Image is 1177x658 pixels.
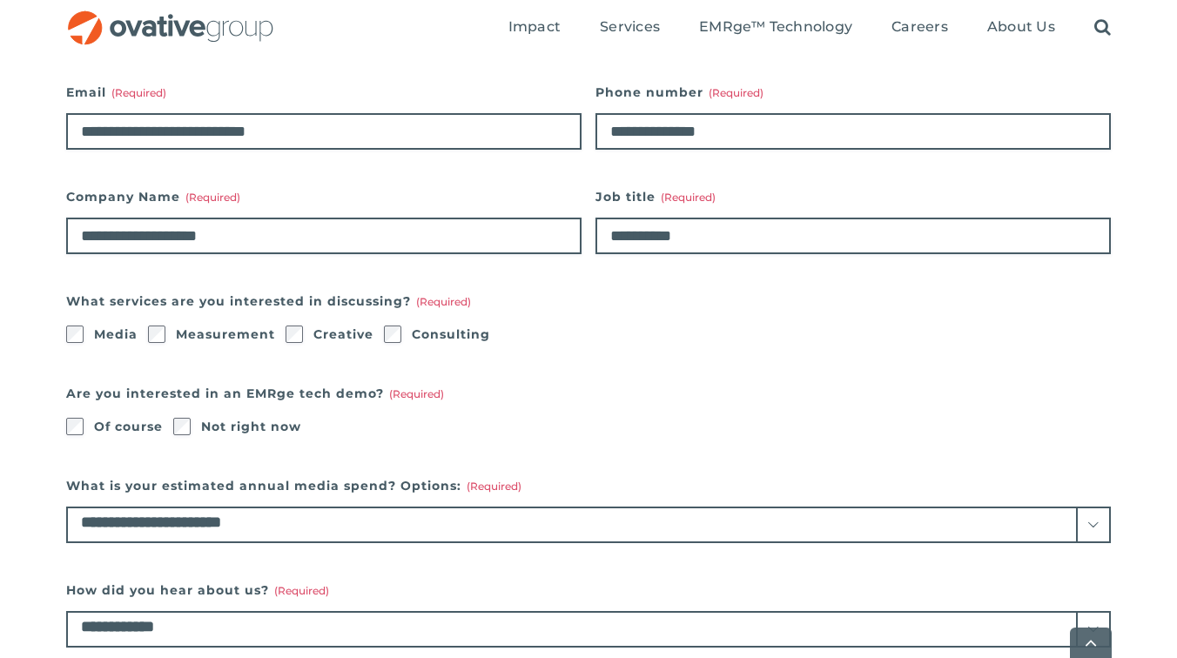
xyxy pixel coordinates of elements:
[987,18,1055,37] a: About Us
[600,18,660,37] a: Services
[94,322,138,346] label: Media
[66,9,275,25] a: OG_Full_horizontal_RGB
[412,322,490,346] label: Consulting
[66,185,582,209] label: Company Name
[699,18,852,36] span: EMRge™ Technology
[595,185,1111,209] label: Job title
[66,80,582,104] label: Email
[467,480,521,493] span: (Required)
[699,18,852,37] a: EMRge™ Technology
[661,191,716,204] span: (Required)
[66,578,1111,602] label: How did you hear about us?
[891,18,948,36] span: Careers
[66,289,471,313] legend: What services are you interested in discussing?
[600,18,660,36] span: Services
[185,191,240,204] span: (Required)
[313,322,373,346] label: Creative
[389,387,444,400] span: (Required)
[508,18,561,36] span: Impact
[94,414,163,439] label: Of course
[274,584,329,597] span: (Required)
[508,18,561,37] a: Impact
[66,381,444,406] legend: Are you interested in an EMRge tech demo?
[416,295,471,308] span: (Required)
[595,80,1111,104] label: Phone number
[891,18,948,37] a: Careers
[1094,18,1111,37] a: Search
[111,86,166,99] span: (Required)
[176,322,275,346] label: Measurement
[709,86,763,99] span: (Required)
[987,18,1055,36] span: About Us
[66,473,1111,498] label: What is your estimated annual media spend? Options:
[201,414,301,439] label: Not right now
